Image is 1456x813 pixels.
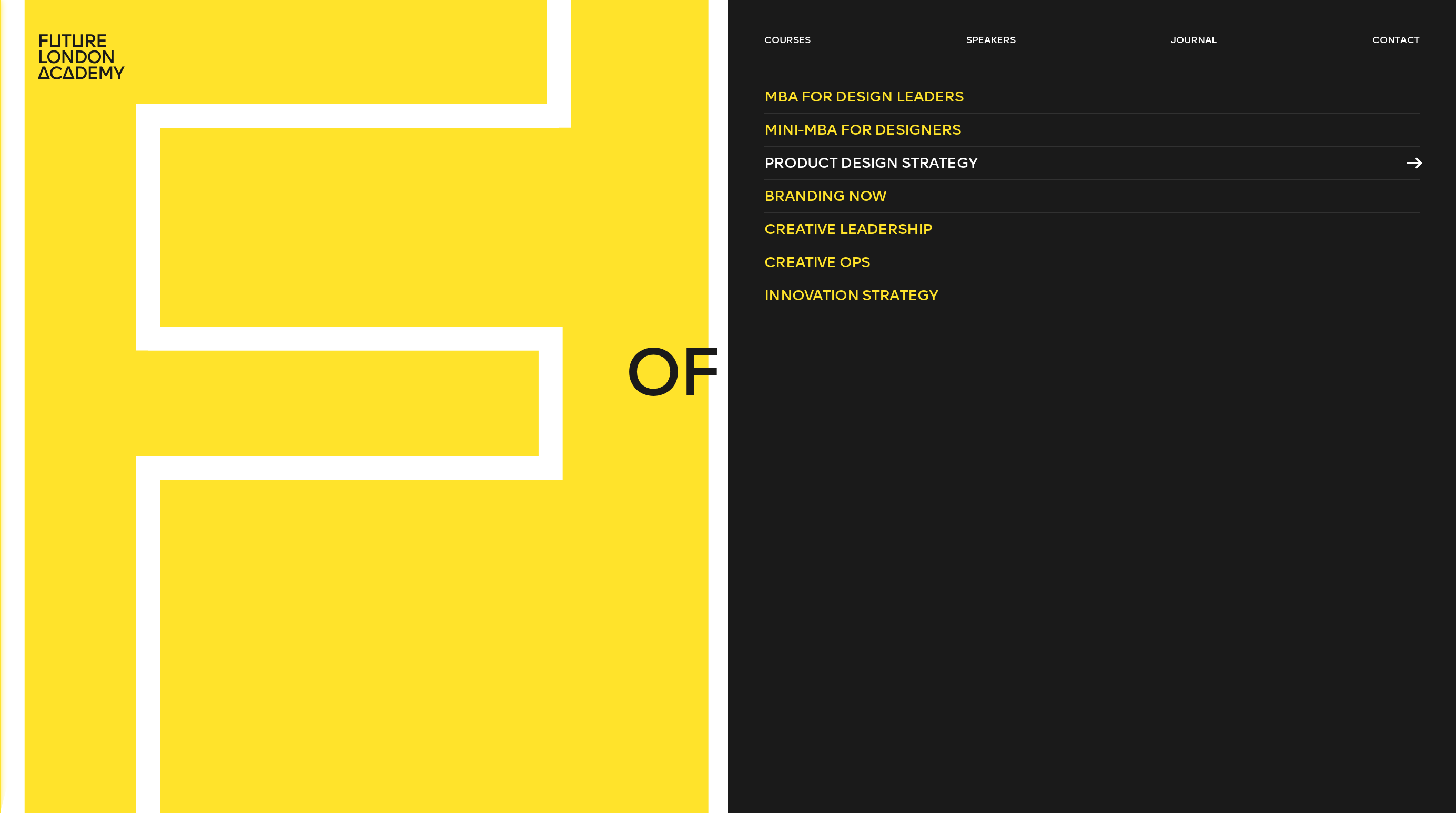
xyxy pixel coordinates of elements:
[764,121,961,138] span: Mini-MBA for Designers
[1372,34,1420,46] a: contact
[764,180,1420,213] a: Branding Now
[1171,34,1217,46] a: journal
[764,80,1420,114] a: MBA for Design Leaders
[764,213,1420,246] a: Creative Leadership
[764,147,1420,180] a: Product Design Strategy
[764,154,977,171] span: Product Design Strategy
[764,220,932,238] span: Creative Leadership
[764,246,1420,279] a: Creative Ops
[764,34,811,46] a: courses
[764,187,886,205] span: Branding Now
[764,253,870,271] span: Creative Ops
[764,279,1420,312] a: Innovation Strategy
[966,34,1015,46] a: speakers
[764,114,1420,147] a: Mini-MBA for Designers
[764,88,964,105] span: MBA for Design Leaders
[764,287,938,304] span: Innovation Strategy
